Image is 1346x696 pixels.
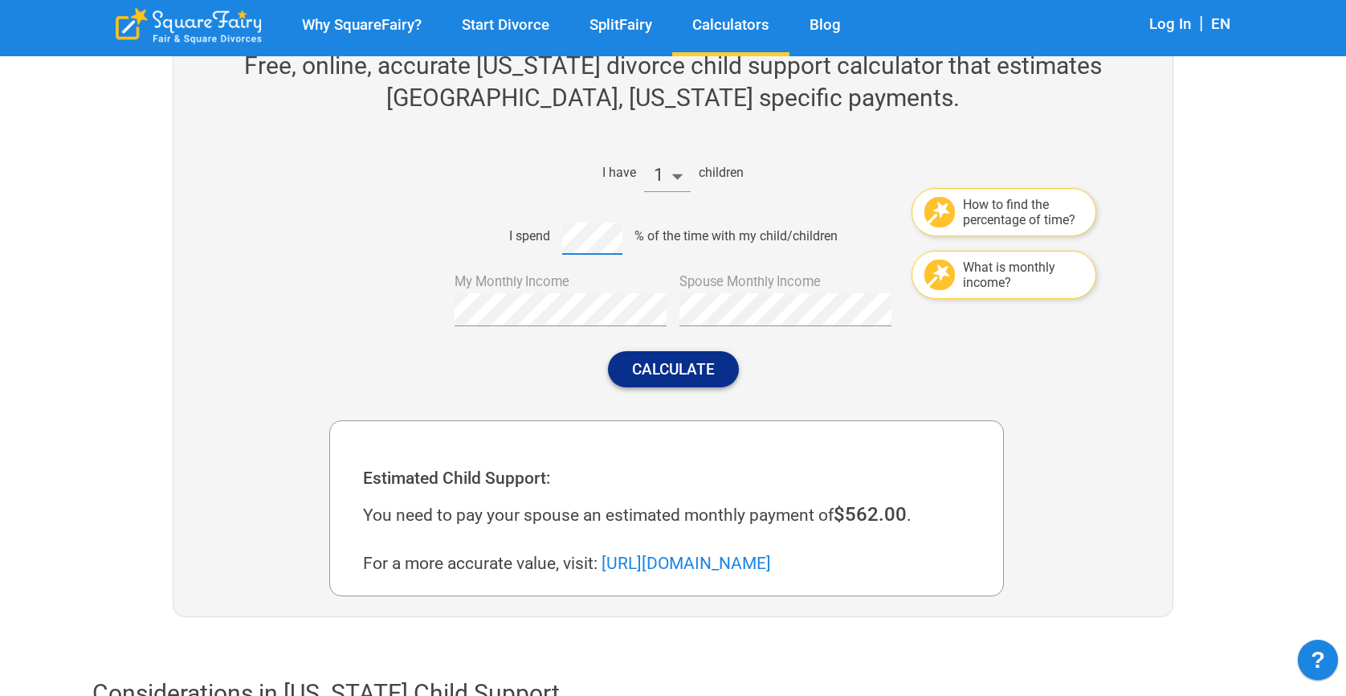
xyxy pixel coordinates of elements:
[363,466,983,490] div: Estimated Child Support:
[442,16,569,35] a: Start Divorce
[1191,13,1211,33] span: |
[509,228,550,244] div: I spend
[1290,632,1346,696] iframe: JSD widget
[569,16,672,35] a: SplitFairy
[963,260,1083,290] div: What is monthly income?
[672,16,789,35] a: Calculators
[834,503,907,526] span: $562.00
[644,159,691,192] div: 1
[455,272,569,292] label: My Monthly Income
[699,165,744,180] div: children
[602,165,636,180] div: I have
[1149,15,1191,33] a: Log In
[634,228,838,244] div: % of the time with my child/children
[1211,14,1230,36] div: EN
[963,197,1083,227] div: How to find the percentage of time?
[116,8,262,44] div: SquareFairy Logo
[602,554,771,573] a: [URL][DOMAIN_NAME]
[679,272,821,292] label: Spouse Monthly Income
[789,16,861,35] a: Blog
[173,50,1173,114] h2: Free, online, accurate [US_STATE] divorce child support calculator that estimates [GEOGRAPHIC_DAT...
[282,16,442,35] a: Why SquareFairy?
[363,502,983,575] div: You need to pay your spouse an estimated monthly payment of . For a more accurate value, visit:
[608,351,739,387] button: Calculate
